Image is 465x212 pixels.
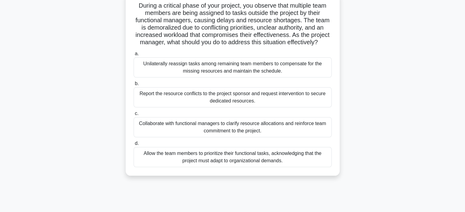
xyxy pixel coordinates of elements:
[134,57,332,77] div: Unilaterally reassign tasks among remaining team members to compensate for the missing resources ...
[135,141,139,146] span: d.
[134,147,332,167] div: Allow the team members to prioritize their functional tasks, acknowledging that the project must ...
[134,87,332,107] div: Report the resource conflicts to the project sponsor and request intervention to secure dedicated...
[134,117,332,137] div: Collaborate with functional managers to clarify resource allocations and reinforce team commitmen...
[135,51,139,56] span: a.
[133,2,332,46] h5: During a critical phase of your project, you observe that multiple team members are being assigne...
[135,81,139,86] span: b.
[135,111,138,116] span: c.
